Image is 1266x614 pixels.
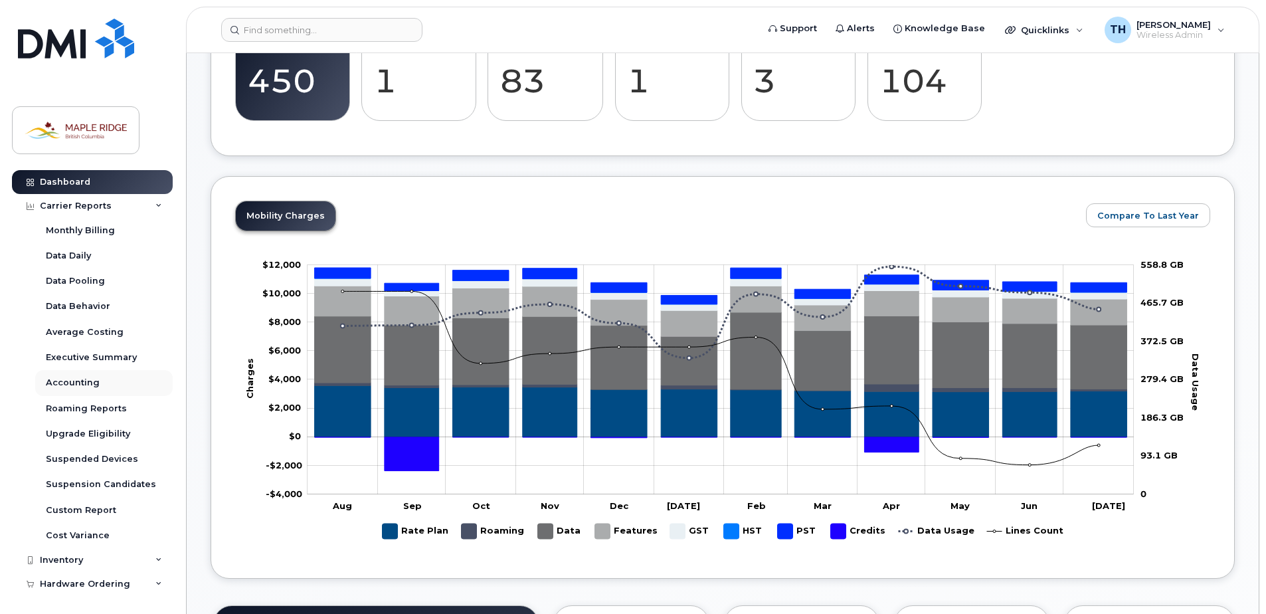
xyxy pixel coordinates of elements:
a: Suspend Candidates 83 [500,26,591,114]
g: Roaming [462,518,525,544]
span: Wireless Admin [1136,30,1211,41]
a: Mobility Charges [236,201,335,231]
g: $0 [262,288,301,298]
a: Alerts [826,15,884,42]
a: Pending Status 3 [753,26,843,114]
tspan: 93.1 GB [1140,450,1178,460]
span: Knowledge Base [905,22,985,35]
g: Data [538,518,582,544]
g: Data Usage [899,518,974,544]
g: Credits [831,518,885,544]
tspan: $6,000 [268,345,301,356]
g: $0 [268,402,301,413]
tspan: May [950,500,970,511]
span: TH [1110,22,1126,38]
g: Features [595,518,658,544]
div: Quicklinks [996,17,1093,43]
tspan: -$4,000 [266,488,302,499]
tspan: -$2,000 [266,459,302,470]
tspan: 372.5 GB [1140,336,1184,346]
tspan: Nov [541,500,559,511]
tspan: 0 [1140,488,1146,499]
input: Find something... [221,18,422,42]
g: $0 [262,259,301,270]
div: Trevor Hansvall [1095,17,1234,43]
tspan: 186.3 GB [1140,412,1184,423]
g: $0 [266,488,302,499]
a: Support [759,15,826,42]
a: Cancel Candidates 1 [627,26,717,114]
g: Data [315,312,1127,391]
button: Compare To Last Year [1086,203,1210,227]
tspan: [DATE] [1092,500,1125,511]
a: Active 450 [248,26,337,114]
tspan: $0 [289,431,301,441]
tspan: Mar [814,500,832,511]
tspan: Feb [747,500,766,511]
tspan: 279.4 GB [1140,373,1184,384]
tspan: $8,000 [268,316,301,327]
tspan: 465.7 GB [1140,297,1184,308]
a: Suspended 1 [374,26,464,114]
span: Alerts [847,22,875,35]
tspan: Aug [332,500,352,511]
tspan: $4,000 [268,373,301,384]
tspan: Dec [610,500,629,511]
tspan: Oct [472,500,490,511]
g: $0 [268,316,301,327]
tspan: Sep [403,500,422,511]
tspan: 558.8 GB [1140,259,1184,270]
span: [PERSON_NAME] [1136,19,1211,30]
tspan: $2,000 [268,402,301,413]
tspan: Data Usage [1190,353,1201,410]
tspan: Apr [882,500,900,511]
g: Rate Plan [383,518,448,544]
g: Legend [383,518,1063,544]
span: Compare To Last Year [1097,209,1199,222]
tspan: $10,000 [262,288,301,298]
g: $0 [268,373,301,384]
g: PST [778,518,818,544]
a: Data Conflicts 104 [879,26,969,114]
g: Rate Plan [315,385,1127,437]
tspan: Charges [244,358,255,399]
span: Support [780,22,817,35]
g: PST [315,268,1127,304]
tspan: $12,000 [262,259,301,270]
g: HST [724,518,765,544]
g: Lines Count [987,518,1063,544]
g: Features [315,286,1127,336]
a: Knowledge Base [884,15,994,42]
g: $0 [266,459,302,470]
g: GST [315,278,1127,310]
span: Quicklinks [1021,25,1069,35]
tspan: [DATE] [667,500,700,511]
tspan: Jun [1021,500,1038,511]
g: $0 [268,345,301,356]
g: GST [670,518,711,544]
